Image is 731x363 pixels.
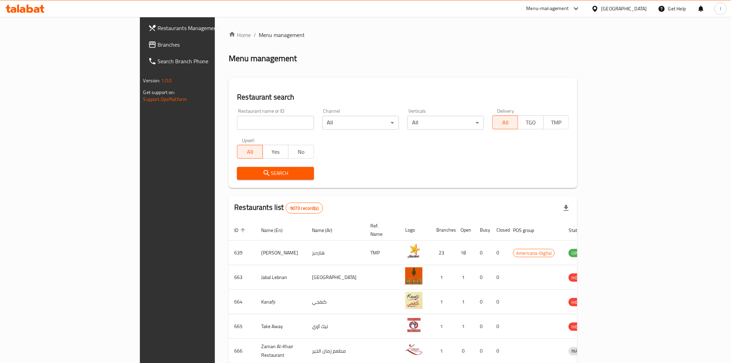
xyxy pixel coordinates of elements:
td: 0 [491,290,507,314]
img: Jabal Lebnan [405,267,423,285]
span: INACTIVE [569,347,592,355]
span: No [291,147,311,157]
span: POS group [513,226,543,234]
td: 0 [491,314,507,339]
td: 1 [431,290,455,314]
span: TMP [547,118,567,128]
span: Restaurants Management [158,24,256,32]
button: Yes [263,145,288,159]
span: Menu management [259,31,305,39]
th: Busy [474,220,491,241]
span: Name (Ar) [312,226,341,234]
td: 0 [474,314,491,339]
span: OPEN [569,249,586,257]
a: Branches [143,36,262,53]
div: All [322,116,399,130]
td: Jabal Lebnan [256,265,306,290]
button: TGO [518,115,544,129]
span: I [720,5,721,12]
th: Logo [400,220,431,241]
img: Hardee's [405,243,423,260]
td: 0 [491,265,507,290]
span: ID [234,226,247,234]
td: 1 [455,290,474,314]
td: [PERSON_NAME] [256,241,306,265]
td: Kanafji [256,290,306,314]
img: Take Away [405,316,423,334]
div: Menu-management [526,4,569,13]
span: 1.0.0 [161,76,172,85]
a: Support.OpsPlatform [143,95,187,104]
span: Ref. Name [370,222,391,238]
button: No [288,145,314,159]
input: Search for restaurant name or ID.. [237,116,314,130]
label: Delivery [497,109,514,113]
td: 0 [491,241,507,265]
span: All [240,147,260,157]
span: Search Branch Phone [158,57,256,65]
span: Get support on: [143,88,175,97]
th: Open [455,220,474,241]
td: [GEOGRAPHIC_DATA] [306,265,365,290]
span: HIDDEN [569,323,589,331]
span: Name (En) [261,226,292,234]
div: HIDDEN [569,323,589,331]
span: HIDDEN [569,274,589,282]
span: All [495,118,515,128]
div: [GEOGRAPHIC_DATA] [601,5,647,12]
th: Branches [431,220,455,241]
td: كنفجي [306,290,365,314]
span: Branches [158,40,256,49]
td: 0 [474,265,491,290]
nav: breadcrumb [229,31,577,39]
div: Export file [558,200,575,216]
h2: Restaurants list [234,202,323,214]
td: 1 [455,314,474,339]
div: All [407,116,484,130]
h2: Restaurant search [237,92,569,102]
td: 0 [474,290,491,314]
td: TMP [365,241,400,265]
a: Search Branch Phone [143,53,262,69]
td: 1 [431,265,455,290]
a: Restaurants Management [143,20,262,36]
span: TGO [521,118,541,128]
button: All [237,145,263,159]
div: Total records count [286,203,323,214]
td: تيك آوي [306,314,365,339]
td: Take Away [256,314,306,339]
button: All [492,115,518,129]
span: Status [569,226,591,234]
label: Upsell [242,138,255,143]
button: TMP [543,115,569,129]
span: Version: [143,76,160,85]
span: Americana-Digital [513,249,554,257]
td: 1 [431,314,455,339]
span: HIDDEN [569,298,589,306]
span: 9073 record(s) [286,205,323,212]
th: Closed [491,220,507,241]
span: Yes [266,147,286,157]
td: هارديز [306,241,365,265]
span: Search [243,169,308,178]
h2: Menu management [229,53,297,64]
button: Search [237,167,314,180]
td: 1 [455,265,474,290]
td: 18 [455,241,474,265]
td: 0 [474,241,491,265]
td: 23 [431,241,455,265]
img: Zaman Al-Khair Restaurant [405,341,423,358]
img: Kanafji [405,292,423,309]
